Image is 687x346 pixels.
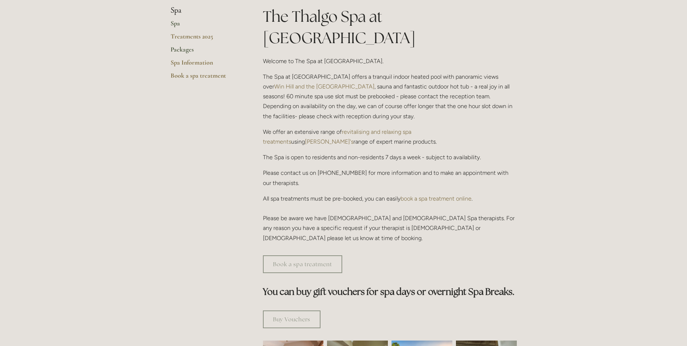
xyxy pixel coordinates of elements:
a: Book a spa treatment [171,71,240,85]
a: Spa [171,19,240,32]
a: Buy Vouchers [263,310,321,328]
li: Spa [171,6,240,15]
a: Win Hill and the [GEOGRAPHIC_DATA] [274,83,374,90]
p: Please contact us on [PHONE_NUMBER] for more information and to make an appointment with our ther... [263,168,517,188]
a: Treatments 2025 [171,32,240,45]
a: Packages [171,45,240,58]
p: All spa treatments must be pre-booked, you can easily . Please be aware we have [DEMOGRAPHIC_DATA... [263,194,517,243]
p: Welcome to The Spa at [GEOGRAPHIC_DATA]. [263,56,517,66]
h1: The Thalgo Spa at [GEOGRAPHIC_DATA] [263,6,517,49]
a: Book a spa treatment [263,255,342,273]
a: Spa Information [171,58,240,71]
p: We offer an extensive range of using range of expert marine products. [263,127,517,147]
strong: You can buy gift vouchers for spa days or overnight Spa Breaks. [263,286,515,297]
p: The Spa is open to residents and non-residents 7 days a week - subject to availability. [263,152,517,162]
a: book a spa treatment online [401,195,472,202]
p: The Spa at [GEOGRAPHIC_DATA] offers a tranquil indoor heated pool with panoramic views over , sau... [263,72,517,121]
a: [PERSON_NAME]'s [305,138,353,145]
